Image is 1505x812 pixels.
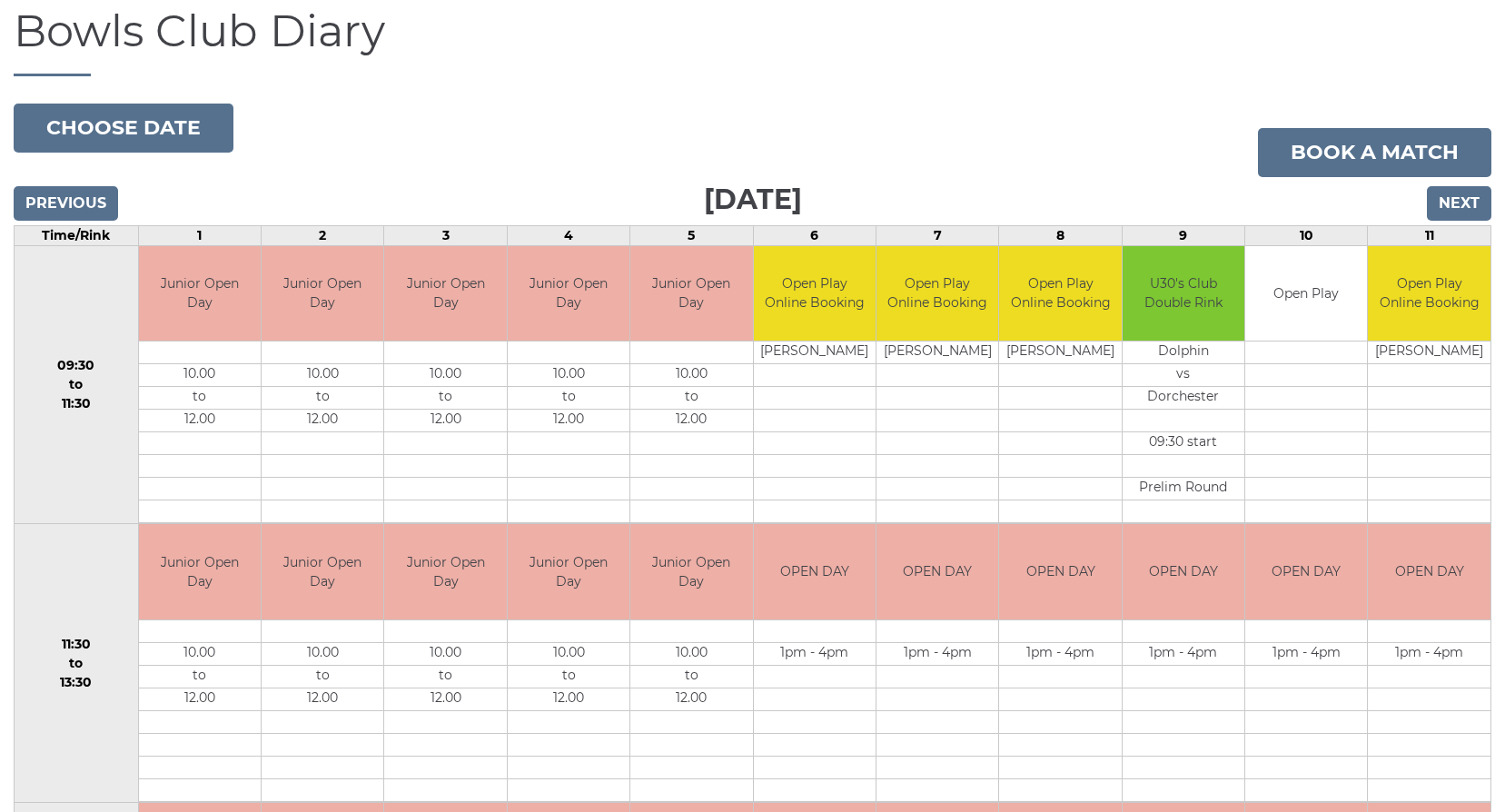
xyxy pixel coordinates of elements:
[1368,342,1490,364] td: [PERSON_NAME]
[139,387,261,410] td: to
[139,688,261,710] td: 12.00
[508,524,629,619] td: Junior Open Day
[1123,642,1244,665] td: 1pm - 4pm
[508,364,629,387] td: 10.00
[1245,246,1367,342] td: Open Play
[1123,246,1244,342] td: U30's Club Double Rink
[1245,642,1367,665] td: 1pm - 4pm
[999,642,1121,665] td: 1pm - 4pm
[1368,642,1490,665] td: 1pm - 4pm
[15,524,139,803] td: 11:30 to 13:30
[630,642,752,665] td: 10.00
[999,225,1122,245] td: 8
[876,246,998,342] td: Open Play Online Booking
[754,342,876,364] td: [PERSON_NAME]
[508,665,629,688] td: to
[384,665,506,688] td: to
[1123,387,1244,410] td: Dorchester
[630,410,752,432] td: 12.00
[139,364,261,387] td: 10.00
[876,642,998,665] td: 1pm - 4pm
[1123,524,1244,619] td: OPEN DAY
[999,524,1121,619] td: OPEN DAY
[1123,364,1244,387] td: vs
[1368,246,1490,342] td: Open Play Online Booking
[1123,342,1244,364] td: Dolphin
[262,524,383,619] td: Junior Open Day
[262,246,383,342] td: Junior Open Day
[14,104,233,153] button: Choose date
[630,364,752,387] td: 10.00
[508,410,629,432] td: 12.00
[1245,524,1367,619] td: OPEN DAY
[753,225,876,245] td: 6
[384,387,506,410] td: to
[262,665,383,688] td: to
[14,186,118,221] input: Previous
[507,225,629,245] td: 4
[630,524,752,619] td: Junior Open Day
[15,225,139,245] td: Time/Rink
[754,524,876,619] td: OPEN DAY
[999,246,1121,342] td: Open Play Online Booking
[1427,186,1491,221] input: Next
[262,688,383,710] td: 12.00
[384,410,506,432] td: 12.00
[262,364,383,387] td: 10.00
[1368,524,1490,619] td: OPEN DAY
[139,665,261,688] td: to
[508,642,629,665] td: 10.00
[754,642,876,665] td: 1pm - 4pm
[876,342,998,364] td: [PERSON_NAME]
[999,342,1121,364] td: [PERSON_NAME]
[508,246,629,342] td: Junior Open Day
[384,642,506,665] td: 10.00
[1368,225,1491,245] td: 11
[139,524,261,619] td: Junior Open Day
[384,364,506,387] td: 10.00
[262,642,383,665] td: 10.00
[754,246,876,342] td: Open Play Online Booking
[630,688,752,710] td: 12.00
[630,387,752,410] td: to
[139,642,261,665] td: 10.00
[139,410,261,432] td: 12.00
[1258,128,1491,177] a: Book a match
[139,246,261,342] td: Junior Open Day
[1122,225,1244,245] td: 9
[876,524,998,619] td: OPEN DAY
[876,225,998,245] td: 7
[384,246,506,342] td: Junior Open Day
[262,387,383,410] td: to
[1123,478,1244,500] td: Prelim Round
[1123,432,1244,455] td: 09:30 start
[508,387,629,410] td: to
[630,225,753,245] td: 5
[15,245,139,524] td: 09:30 to 11:30
[384,225,507,245] td: 3
[1245,225,1368,245] td: 10
[262,410,383,432] td: 12.00
[508,688,629,710] td: 12.00
[384,524,506,619] td: Junior Open Day
[138,225,261,245] td: 1
[262,225,384,245] td: 2
[14,7,1491,76] h1: Bowls Club Diary
[630,246,752,342] td: Junior Open Day
[630,665,752,688] td: to
[384,688,506,710] td: 12.00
